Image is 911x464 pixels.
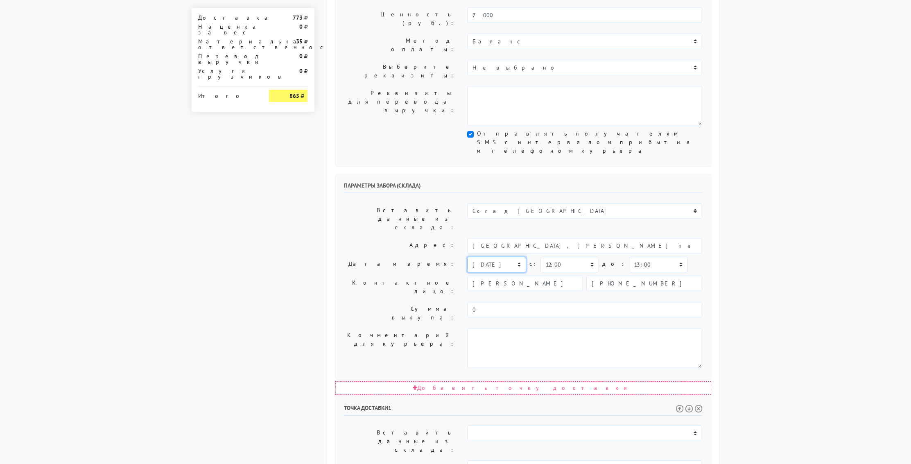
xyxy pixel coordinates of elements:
input: Имя [467,276,583,291]
input: Телефон [586,276,702,291]
label: Вставить данные из склада: [338,203,461,235]
label: Вставить данные из склада: [338,426,461,457]
label: Комментарий для курьера: [338,328,461,368]
label: Адрес: [338,238,461,254]
strong: 0 [299,23,303,30]
label: Сумма выкупа: [338,302,461,325]
label: Выберите реквизиты: [338,60,461,83]
div: Итого [198,90,257,99]
label: Реквизиты для перевода выручки: [338,86,461,126]
strong: 773 [293,14,303,21]
label: Метод оплаты: [338,34,461,57]
div: Перевод выручки [192,53,263,65]
div: Доставка [192,15,263,20]
h6: Параметры забора (склада) [344,182,703,193]
label: c: [529,257,537,271]
strong: 0 [299,52,303,60]
span: 1 [388,404,391,412]
label: Ценность (руб.): [338,7,461,30]
div: Добавить точку доставки [335,381,711,395]
strong: 865 [289,92,299,100]
div: Наценка за вес [192,24,263,35]
strong: 35 [296,38,303,45]
div: Услуги грузчиков [192,68,263,79]
label: Отправлять получателям SMS с интервалом прибытия и телефоном курьера [477,129,702,155]
label: Дата и время: [338,257,461,272]
div: Материальная ответственность [192,38,263,50]
h6: Точка доставки [344,405,703,416]
label: до: [602,257,626,271]
strong: 0 [299,67,303,75]
label: Контактное лицо: [338,276,461,299]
